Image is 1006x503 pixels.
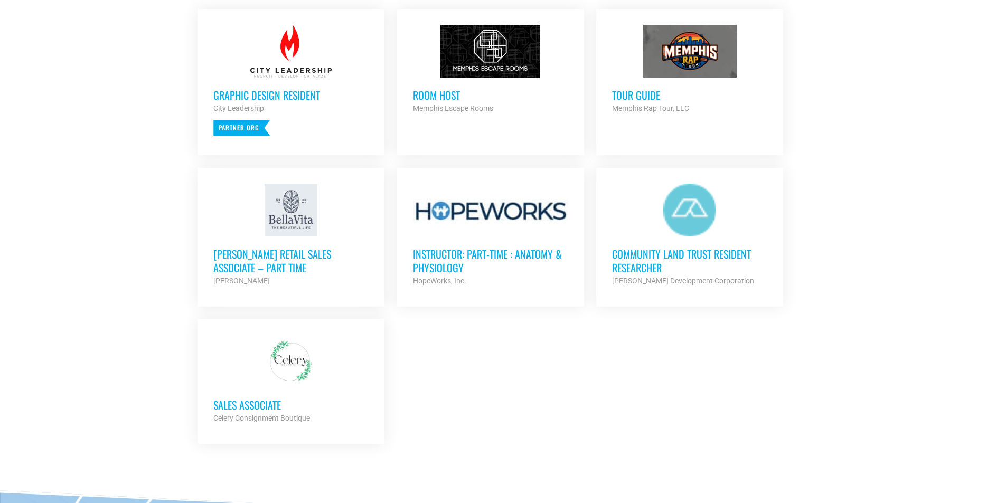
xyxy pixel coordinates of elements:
[213,277,270,285] strong: [PERSON_NAME]
[213,104,264,112] strong: City Leadership
[612,88,767,102] h3: Tour Guide
[612,247,767,274] h3: Community Land Trust Resident Researcher
[413,247,568,274] h3: Instructor: Part-Time : Anatomy & Physiology
[213,88,369,102] h3: Graphic Design Resident
[213,120,270,136] p: Partner Org
[413,104,493,112] strong: Memphis Escape Rooms
[213,414,310,422] strong: Celery Consignment Boutique
[213,398,369,412] h3: Sales Associate
[213,247,369,274] h3: [PERSON_NAME] Retail Sales Associate – Part Time
[198,9,384,151] a: Graphic Design Resident City Leadership Partner Org
[413,277,466,285] strong: HopeWorks, Inc.
[397,168,584,303] a: Instructor: Part-Time : Anatomy & Physiology HopeWorks, Inc.
[397,9,584,130] a: Room Host Memphis Escape Rooms
[612,277,754,285] strong: [PERSON_NAME] Development Corporation
[198,319,384,440] a: Sales Associate Celery Consignment Boutique
[596,168,783,303] a: Community Land Trust Resident Researcher [PERSON_NAME] Development Corporation
[612,104,689,112] strong: Memphis Rap Tour, LLC
[413,88,568,102] h3: Room Host
[596,9,783,130] a: Tour Guide Memphis Rap Tour, LLC
[198,168,384,303] a: [PERSON_NAME] Retail Sales Associate – Part Time [PERSON_NAME]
